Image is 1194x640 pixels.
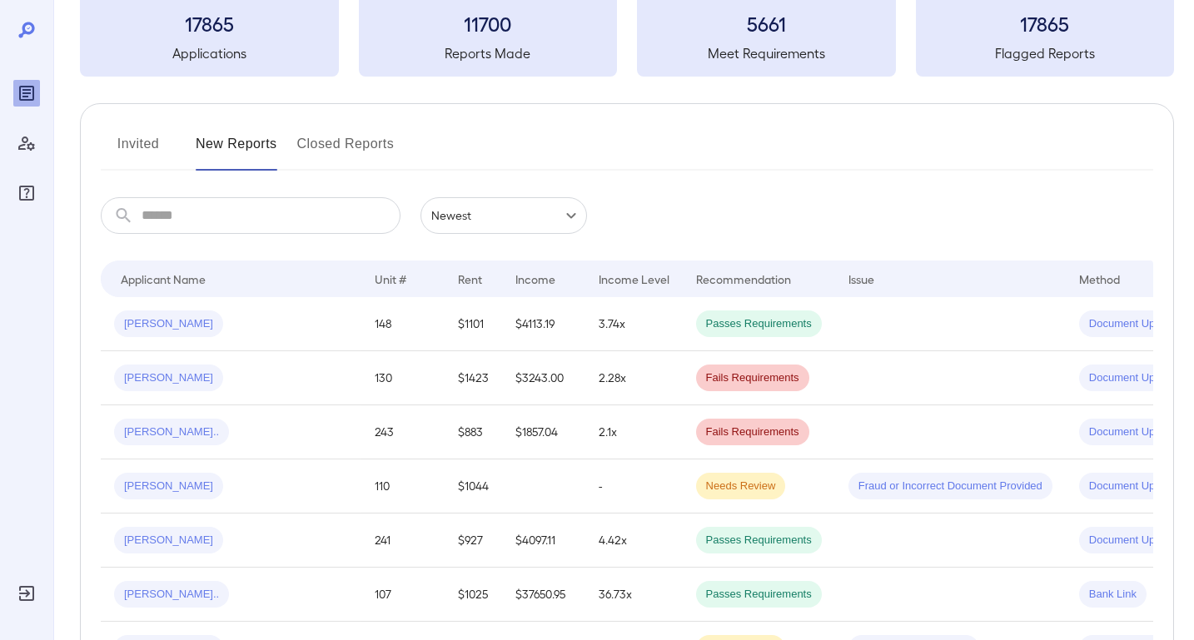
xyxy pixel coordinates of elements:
span: [PERSON_NAME].. [114,424,229,440]
td: 2.28x [585,351,683,405]
div: FAQ [13,180,40,206]
td: $1025 [445,568,502,622]
span: Passes Requirements [696,316,822,332]
span: Passes Requirements [696,533,822,548]
span: [PERSON_NAME].. [114,587,229,603]
td: 241 [361,513,445,568]
div: Unit # [375,269,406,289]
div: Income Level [599,269,669,289]
td: - [585,459,683,513]
td: 4.42x [585,513,683,568]
td: 3.74x [585,297,683,351]
h5: Meet Requirements [637,43,896,63]
div: Rent [458,269,485,289]
td: $4097.11 [502,513,585,568]
span: Document Upload [1079,479,1186,494]
span: Fails Requirements [696,370,809,386]
h3: 11700 [359,10,618,37]
td: $1857.04 [502,405,585,459]
td: 110 [361,459,445,513]
button: Closed Reports [297,131,395,171]
span: Fails Requirements [696,424,809,440]
button: New Reports [196,131,277,171]
td: 148 [361,297,445,351]
td: $4113.19 [502,297,585,351]
td: 243 [361,405,445,459]
td: $883 [445,405,502,459]
span: Document Upload [1079,533,1186,548]
td: $3243.00 [502,351,585,405]
div: Log Out [13,580,40,607]
span: Bank Link [1079,587,1147,603]
td: 107 [361,568,445,622]
h5: Flagged Reports [916,43,1175,63]
span: [PERSON_NAME] [114,316,223,332]
td: $1044 [445,459,502,513]
span: [PERSON_NAME] [114,370,223,386]
div: Manage Users [13,130,40,156]
td: 36.73x [585,568,683,622]
td: $927 [445,513,502,568]
span: Needs Review [696,479,786,494]
td: $1101 [445,297,502,351]
div: Newest [420,197,587,234]
h5: Reports Made [359,43,618,63]
td: 2.1x [585,405,683,459]
h3: 17865 [916,10,1175,37]
h3: 5661 [637,10,896,37]
span: Document Upload [1079,424,1186,440]
td: $37650.95 [502,568,585,622]
td: 130 [361,351,445,405]
span: Fraud or Incorrect Document Provided [848,479,1052,494]
h3: 17865 [80,10,339,37]
span: [PERSON_NAME] [114,479,223,494]
button: Invited [101,131,176,171]
div: Income [515,269,555,289]
h5: Applications [80,43,339,63]
div: Issue [848,269,875,289]
span: Document Upload [1079,370,1186,386]
span: [PERSON_NAME] [114,533,223,548]
span: Passes Requirements [696,587,822,603]
td: $1423 [445,351,502,405]
div: Applicant Name [121,269,206,289]
div: Recommendation [696,269,791,289]
span: Document Upload [1079,316,1186,332]
div: Reports [13,80,40,107]
div: Method [1079,269,1120,289]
